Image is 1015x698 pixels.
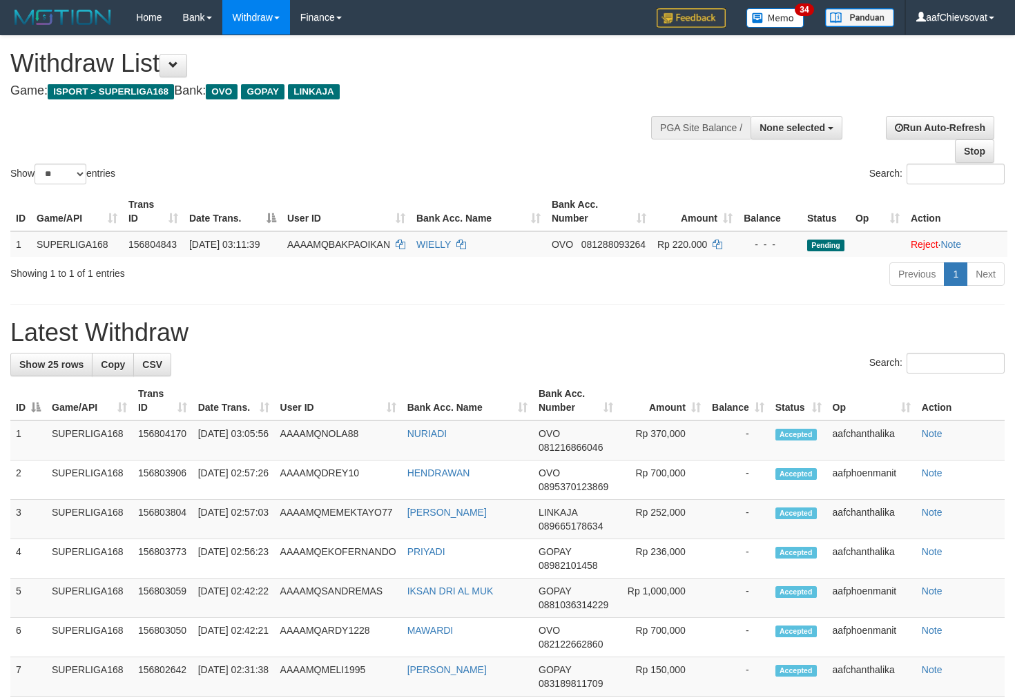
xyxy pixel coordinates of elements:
td: Rp 1,000,000 [619,579,706,618]
a: CSV [133,353,171,376]
td: Rp 700,000 [619,618,706,657]
span: OVO [206,84,238,99]
td: SUPERLIGA168 [46,579,133,618]
span: Copy 081288093264 to clipboard [581,239,646,250]
td: [DATE] 02:57:03 [193,500,275,539]
td: 156803804 [133,500,193,539]
span: LINKAJA [288,84,340,99]
th: ID [10,192,31,231]
span: Accepted [775,468,817,480]
td: SUPERLIGA168 [46,657,133,697]
th: Balance: activate to sort column ascending [706,381,770,420]
a: WIELLY [416,239,451,250]
td: AAAAMQNOLA88 [275,420,402,461]
span: None selected [760,122,825,133]
span: OVO [539,625,560,636]
td: 4 [10,539,46,579]
a: Note [922,546,942,557]
span: GOPAY [241,84,284,99]
th: Status [802,192,850,231]
span: Accepted [775,507,817,519]
td: [DATE] 02:56:23 [193,539,275,579]
td: aafphoenmanit [827,618,916,657]
td: 156803773 [133,539,193,579]
label: Show entries [10,164,115,184]
img: MOTION_logo.png [10,7,115,28]
td: 1 [10,231,31,257]
td: AAAAMQDREY10 [275,461,402,500]
a: [PERSON_NAME] [407,507,487,518]
a: Stop [955,139,994,163]
a: Note [922,625,942,636]
span: Copy 0881036314229 to clipboard [539,599,608,610]
td: - [706,657,770,697]
h1: Withdraw List [10,50,663,77]
td: aafchanthalika [827,657,916,697]
span: Copy [101,359,125,370]
th: Date Trans.: activate to sort column descending [184,192,282,231]
span: Accepted [775,626,817,637]
td: 5 [10,579,46,618]
td: [DATE] 02:31:38 [193,657,275,697]
td: aafchanthalika [827,500,916,539]
td: - [706,618,770,657]
span: Accepted [775,429,817,440]
td: - [706,539,770,579]
th: Amount: activate to sort column ascending [619,381,706,420]
td: SUPERLIGA168 [31,231,123,257]
th: Balance [738,192,802,231]
th: Date Trans.: activate to sort column ascending [193,381,275,420]
span: GOPAY [539,664,571,675]
td: aafchanthalika [827,539,916,579]
td: Rp 370,000 [619,420,706,461]
div: Showing 1 to 1 of 1 entries [10,261,413,280]
span: AAAAMQBAKPAOIKAN [287,239,390,250]
h4: Game: Bank: [10,84,663,98]
img: panduan.png [825,8,894,27]
span: Copy 082122662860 to clipboard [539,639,603,650]
td: 156803059 [133,579,193,618]
span: OVO [539,467,560,478]
th: ID: activate to sort column descending [10,381,46,420]
img: Feedback.jpg [657,8,726,28]
td: Rp 150,000 [619,657,706,697]
td: 156803906 [133,461,193,500]
td: 156802642 [133,657,193,697]
td: aafchanthalika [827,420,916,461]
a: Show 25 rows [10,353,93,376]
span: 34 [795,3,813,16]
td: [DATE] 02:57:26 [193,461,275,500]
a: Copy [92,353,134,376]
th: Bank Acc. Number: activate to sort column ascending [533,381,619,420]
a: HENDRAWAN [407,467,470,478]
span: Show 25 rows [19,359,84,370]
td: [DATE] 02:42:21 [193,618,275,657]
td: SUPERLIGA168 [46,539,133,579]
th: Bank Acc. Name: activate to sort column ascending [402,381,533,420]
span: Accepted [775,665,817,677]
a: NURIADI [407,428,447,439]
th: Op: activate to sort column ascending [827,381,916,420]
button: None selected [751,116,842,139]
span: Accepted [775,586,817,598]
td: - [706,461,770,500]
th: Bank Acc. Number: activate to sort column ascending [546,192,652,231]
h1: Latest Withdraw [10,319,1005,347]
td: Rp 700,000 [619,461,706,500]
th: User ID: activate to sort column ascending [275,381,402,420]
span: Copy 081216866046 to clipboard [539,442,603,453]
span: ISPORT > SUPERLIGA168 [48,84,174,99]
span: GOPAY [539,585,571,597]
span: OVO [539,428,560,439]
td: SUPERLIGA168 [46,461,133,500]
a: Run Auto-Refresh [886,116,994,139]
td: 7 [10,657,46,697]
span: CSV [142,359,162,370]
td: 1 [10,420,46,461]
label: Search: [869,353,1005,374]
th: Bank Acc. Name: activate to sort column ascending [411,192,546,231]
span: [DATE] 03:11:39 [189,239,260,250]
td: aafphoenmanit [827,579,916,618]
input: Search: [907,164,1005,184]
a: MAWARDI [407,625,454,636]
